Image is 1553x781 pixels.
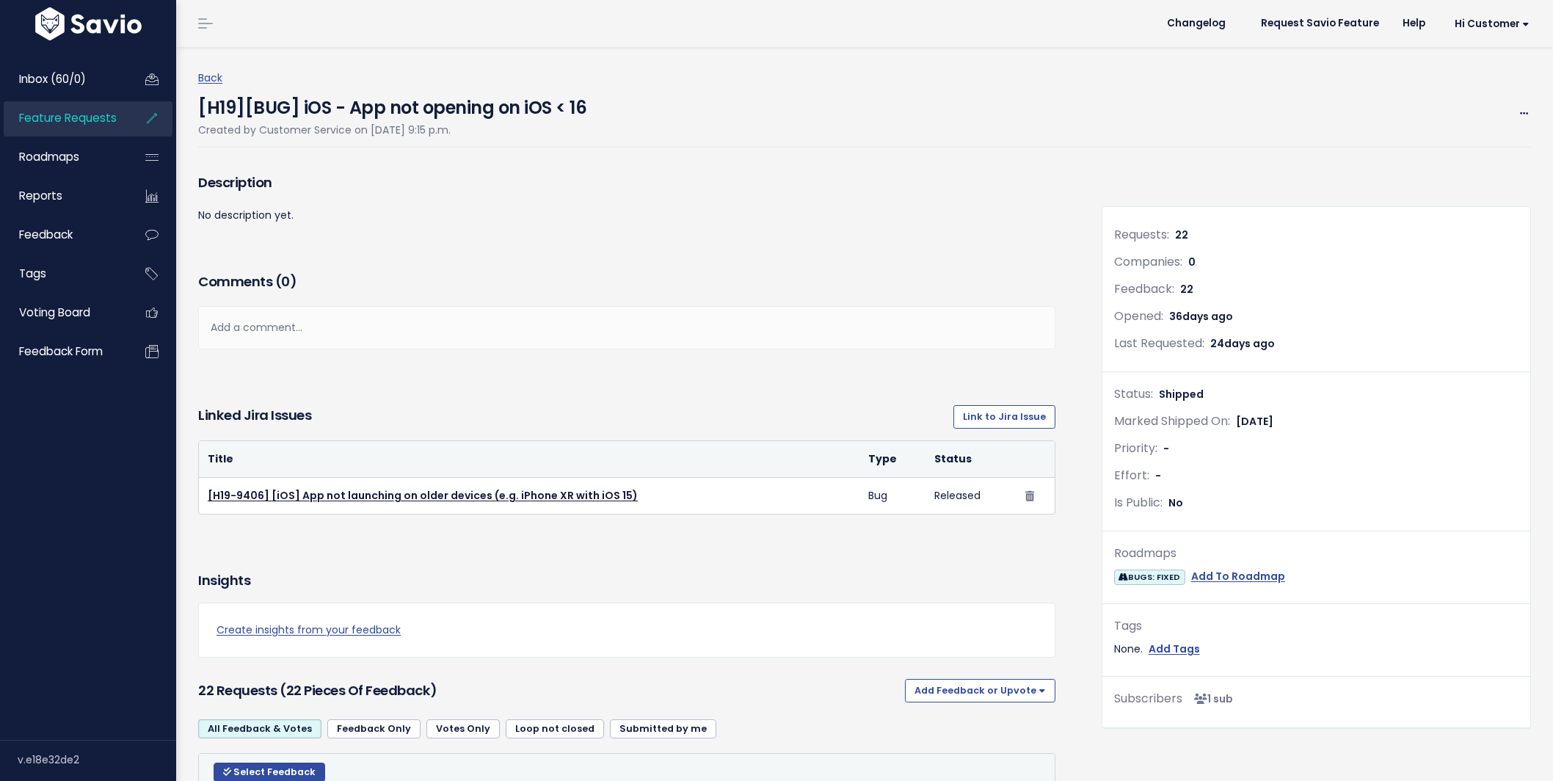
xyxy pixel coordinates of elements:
[198,123,451,137] span: Created by Customer Service on [DATE] 9:15 p.m.
[1236,414,1273,429] span: [DATE]
[1114,440,1157,457] span: Priority:
[1114,640,1519,658] div: None.
[19,305,90,320] span: Voting Board
[198,405,311,429] h3: Linked Jira issues
[925,478,1016,515] td: Released
[19,227,73,242] span: Feedback
[18,741,176,779] div: v.e18e32de2
[1114,253,1182,270] span: Companies:
[1224,336,1275,351] span: days ago
[506,719,604,738] a: Loop not closed
[859,478,925,515] td: Bug
[281,272,290,291] span: 0
[1163,441,1169,456] span: -
[198,206,1055,225] p: No description yet.
[610,719,716,738] a: Submitted by me
[1188,691,1233,706] span: <p><strong>Subscribers</strong><br><br> - Nuno Grazina<br> </p>
[198,719,321,738] a: All Feedback & Votes
[1114,616,1519,637] div: Tags
[1455,18,1530,29] span: Hi Customer
[208,488,638,503] a: [H19-9406] [iOS] App not launching on older devices (e.g. iPhone XR with iOS 15)
[198,680,899,701] h3: 22 Requests (22 pieces of Feedback)
[1114,494,1163,511] span: Is Public:
[1114,413,1230,429] span: Marked Shipped On:
[1114,570,1185,585] span: BUGS: FIXED
[1114,335,1204,352] span: Last Requested:
[198,306,1055,349] div: Add a comment...
[198,70,222,85] a: Back
[1210,336,1275,351] span: 24
[1114,385,1153,402] span: Status:
[4,218,122,252] a: Feedback
[19,188,62,203] span: Reports
[198,87,586,121] h4: [H19][BUG] iOS - App not opening on iOS < 16
[1114,467,1149,484] span: Effort:
[4,257,122,291] a: Tags
[19,266,46,281] span: Tags
[198,272,1055,292] h3: Comments ( )
[198,172,1055,193] h3: Description
[905,679,1055,702] button: Add Feedback or Upvote
[233,766,316,778] span: Select Feedback
[1114,567,1185,586] a: BUGS: FIXED
[1167,18,1226,29] span: Changelog
[1168,495,1183,510] span: No
[859,441,925,478] th: Type
[4,140,122,174] a: Roadmaps
[1114,308,1163,324] span: Opened:
[925,441,1016,478] th: Status
[1182,309,1233,324] span: days ago
[1188,255,1196,269] span: 0
[1175,228,1188,242] span: 22
[1114,543,1519,564] div: Roadmaps
[32,7,145,40] img: logo-white.9d6f32f41409.svg
[4,296,122,330] a: Voting Board
[1249,12,1391,34] a: Request Savio Feature
[1114,226,1169,243] span: Requests:
[1191,567,1285,586] a: Add To Roadmap
[199,441,859,478] th: Title
[1391,12,1437,34] a: Help
[426,719,500,738] a: Votes Only
[19,110,117,126] span: Feature Requests
[4,101,122,135] a: Feature Requests
[19,71,86,87] span: Inbox (60/0)
[1155,468,1161,483] span: -
[198,570,250,591] h3: Insights
[327,719,421,738] a: Feedback Only
[19,344,103,359] span: Feedback form
[4,62,122,96] a: Inbox (60/0)
[217,621,1037,639] a: Create insights from your feedback
[4,335,122,368] a: Feedback form
[19,149,79,164] span: Roadmaps
[953,405,1055,429] a: Link to Jira Issue
[1114,280,1174,297] span: Feedback:
[1159,387,1204,402] span: Shipped
[4,179,122,213] a: Reports
[1437,12,1541,35] a: Hi Customer
[1180,282,1193,297] span: 22
[1114,690,1182,707] span: Subscribers
[1149,640,1200,658] a: Add Tags
[1169,309,1233,324] span: 36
